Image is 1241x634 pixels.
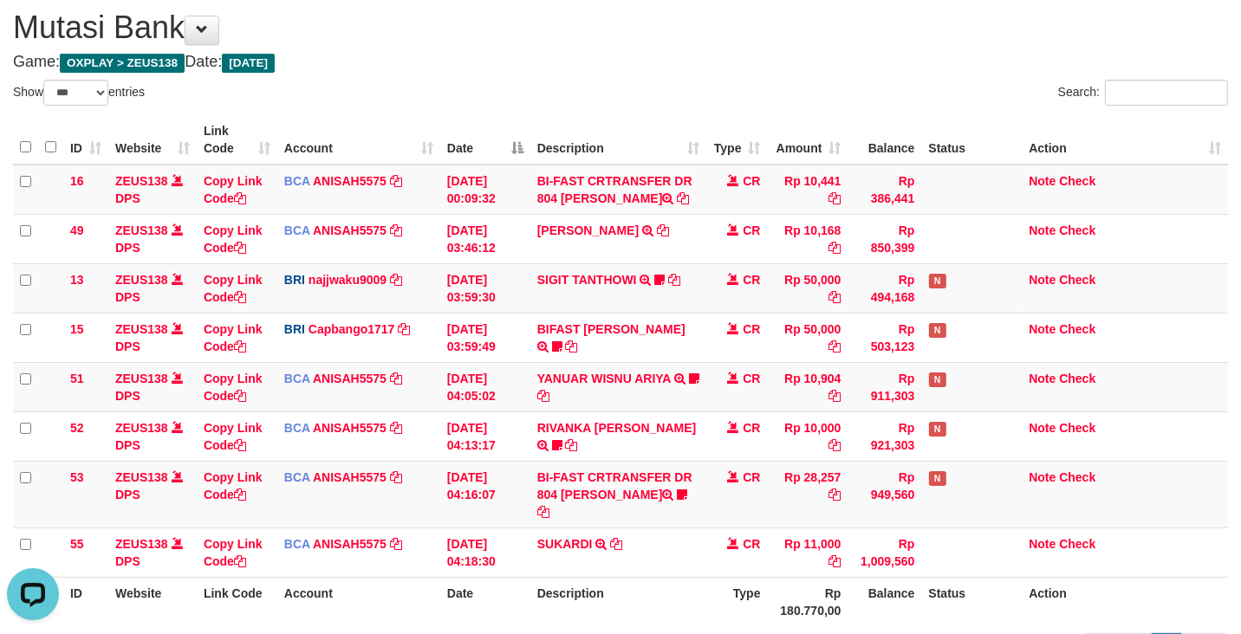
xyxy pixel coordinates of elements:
td: Rp 503,123 [848,313,922,362]
td: BI-FAST CRTRANSFER DR 804 [PERSON_NAME] [530,165,707,215]
a: Check [1059,273,1095,287]
a: Copy ANISAH5575 to clipboard [390,372,402,385]
a: Copy ANISAH5575 to clipboard [390,174,402,188]
a: ANISAH5575 [313,174,387,188]
a: ZEUS138 [115,174,168,188]
td: [DATE] 03:59:49 [440,313,530,362]
th: ID [63,577,108,626]
h4: Game: Date: [13,54,1228,71]
span: Has Note [929,471,946,486]
span: 49 [70,223,84,237]
a: Check [1059,174,1095,188]
a: Copy BIFAST ANTONIUS GAG to clipboard [566,340,578,353]
a: [PERSON_NAME] [537,223,639,237]
th: Rp 180.770,00 [768,577,848,626]
a: YANUAR WISNU ARIYA [537,372,671,385]
a: Copy Rp 11,000 to clipboard [829,554,841,568]
span: CR [743,470,760,484]
a: Copy Link Code [204,322,263,353]
span: BCA [284,372,310,385]
select: Showentries [43,80,108,106]
a: Copy ANISAH5575 to clipboard [390,537,402,551]
span: Has Note [929,323,946,338]
span: BCA [284,470,310,484]
a: Copy Link Code [204,421,263,452]
a: Note [1029,322,1056,336]
span: BCA [284,537,310,551]
a: Check [1059,537,1095,551]
a: Copy ANISAH5575 to clipboard [390,223,402,237]
th: Description [530,577,707,626]
td: Rp 10,000 [768,411,848,461]
a: ZEUS138 [115,537,168,551]
span: CR [743,223,760,237]
span: Has Note [929,372,946,387]
a: Copy Capbango1717 to clipboard [398,322,410,336]
a: Copy ANISAH5575 to clipboard [390,470,402,484]
span: BCA [284,174,310,188]
th: Status [922,115,1023,165]
td: Rp 10,441 [768,165,848,215]
th: Description: activate to sort column ascending [530,115,707,165]
a: Copy BI-FAST CRTRANSFER DR 804 MUHAMAD ILYASAH to clipboard [537,505,549,519]
th: Status [922,577,1023,626]
td: [DATE] 04:05:02 [440,362,530,411]
a: ANISAH5575 [313,537,387,551]
span: 13 [70,273,84,287]
a: ANISAH5575 [313,223,387,237]
td: Rp 50,000 [768,313,848,362]
a: SIGIT TANTHOWI [537,273,637,287]
a: Copy Link Code [204,372,263,403]
td: DPS [108,214,197,263]
a: Check [1059,322,1095,336]
th: Date [440,577,530,626]
td: Rp 911,303 [848,362,922,411]
a: Copy INA PAUJANAH to clipboard [657,223,669,237]
td: DPS [108,411,197,461]
a: Note [1029,174,1056,188]
a: Note [1029,223,1056,237]
a: SUKARDI [537,537,593,551]
a: Check [1059,372,1095,385]
span: 53 [70,470,84,484]
th: Amount: activate to sort column ascending [768,115,848,165]
span: [DATE] [222,54,275,73]
td: DPS [108,263,197,313]
th: Date: activate to sort column descending [440,115,530,165]
a: ZEUS138 [115,421,168,435]
td: Rp 28,257 [768,461,848,527]
a: ANISAH5575 [313,372,387,385]
td: [DATE] 03:59:30 [440,263,530,313]
td: [DATE] 03:46:12 [440,214,530,263]
a: Capbango1717 [309,322,395,336]
span: 16 [70,174,84,188]
td: Rp 386,441 [848,165,922,215]
a: RIVANKA [PERSON_NAME] [537,421,697,435]
th: Type: activate to sort column ascending [707,115,768,165]
a: Copy Rp 10,000 to clipboard [829,438,841,452]
h1: Mutasi Bank [13,10,1228,45]
a: Copy Rp 50,000 to clipboard [829,290,841,304]
th: Action [1022,577,1228,626]
a: Note [1029,537,1056,551]
span: 55 [70,537,84,551]
a: Copy Rp 10,904 to clipboard [829,389,841,403]
input: Search: [1105,80,1228,106]
td: DPS [108,461,197,527]
a: Note [1029,470,1056,484]
a: ANISAH5575 [313,470,387,484]
a: Note [1029,273,1056,287]
td: DPS [108,362,197,411]
th: Type [707,577,768,626]
a: ZEUS138 [115,322,168,336]
td: [DATE] 04:18:30 [440,527,530,577]
a: ZEUS138 [115,223,168,237]
span: BRI [284,273,305,287]
a: ZEUS138 [115,273,168,287]
th: Link Code [197,577,277,626]
a: ZEUS138 [115,372,168,385]
th: Link Code: activate to sort column ascending [197,115,277,165]
span: OXPLAY > ZEUS138 [60,54,185,73]
th: Balance [848,577,922,626]
td: Rp 50,000 [768,263,848,313]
